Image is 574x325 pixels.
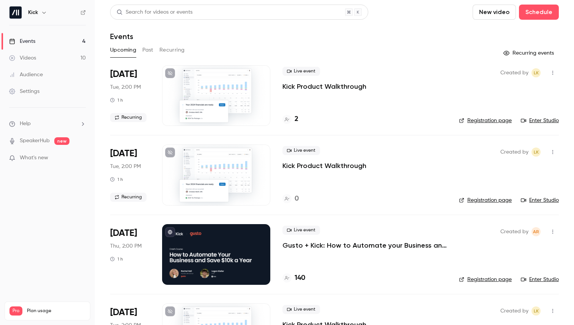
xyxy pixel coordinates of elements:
[9,38,35,45] div: Events
[521,276,559,283] a: Enter Studio
[110,97,123,103] div: 1 h
[110,163,141,170] span: Tue, 2:00 PM
[159,44,185,56] button: Recurring
[531,306,541,316] span: Logan Kieller
[282,67,320,76] span: Live event
[9,54,36,62] div: Videos
[20,154,48,162] span: What's new
[531,68,541,77] span: Logan Kieller
[142,44,153,56] button: Past
[110,144,150,205] div: Sep 23 Tue, 11:00 AM (America/Los Angeles)
[459,117,512,124] a: Registration page
[282,194,299,204] a: 0
[534,148,539,157] span: LK
[282,241,447,250] a: Gusto + Kick: How to Automate your Business and Save $10k a Year
[28,9,38,16] h6: Kick
[110,256,123,262] div: 1 h
[282,146,320,155] span: Live event
[27,308,85,314] span: Plan usage
[295,194,299,204] h4: 0
[110,176,123,182] div: 1 h
[110,227,137,239] span: [DATE]
[500,68,528,77] span: Created by
[531,227,541,236] span: Andrew Roth
[117,8,192,16] div: Search for videos or events
[9,88,39,95] div: Settings
[110,44,136,56] button: Upcoming
[282,82,366,91] a: Kick Product Walkthrough
[9,306,22,316] span: Pro
[9,6,22,19] img: Kick
[110,224,150,285] div: Sep 25 Thu, 11:00 AM (America/Vancouver)
[110,193,147,202] span: Recurring
[295,114,298,124] h4: 2
[534,68,539,77] span: LK
[282,226,320,235] span: Live event
[531,148,541,157] span: Logan Kieller
[459,276,512,283] a: Registration page
[533,227,539,236] span: AR
[521,117,559,124] a: Enter Studio
[500,148,528,157] span: Created by
[9,71,43,79] div: Audience
[20,120,31,128] span: Help
[110,68,137,80] span: [DATE]
[282,114,298,124] a: 2
[110,242,142,250] span: Thu, 2:00 PM
[110,113,147,122] span: Recurring
[110,306,137,319] span: [DATE]
[519,5,559,20] button: Schedule
[295,273,305,283] h4: 140
[500,306,528,316] span: Created by
[110,83,141,91] span: Tue, 2:00 PM
[500,47,559,59] button: Recurring events
[110,148,137,160] span: [DATE]
[282,305,320,314] span: Live event
[282,273,305,283] a: 140
[54,137,69,145] span: new
[110,65,150,126] div: Sep 16 Tue, 11:00 AM (America/Los Angeles)
[20,137,50,145] a: SpeakerHub
[521,196,559,204] a: Enter Studio
[110,32,133,41] h1: Events
[9,120,86,128] li: help-dropdown-opener
[459,196,512,204] a: Registration page
[473,5,516,20] button: New video
[282,161,366,170] a: Kick Product Walkthrough
[534,306,539,316] span: LK
[500,227,528,236] span: Created by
